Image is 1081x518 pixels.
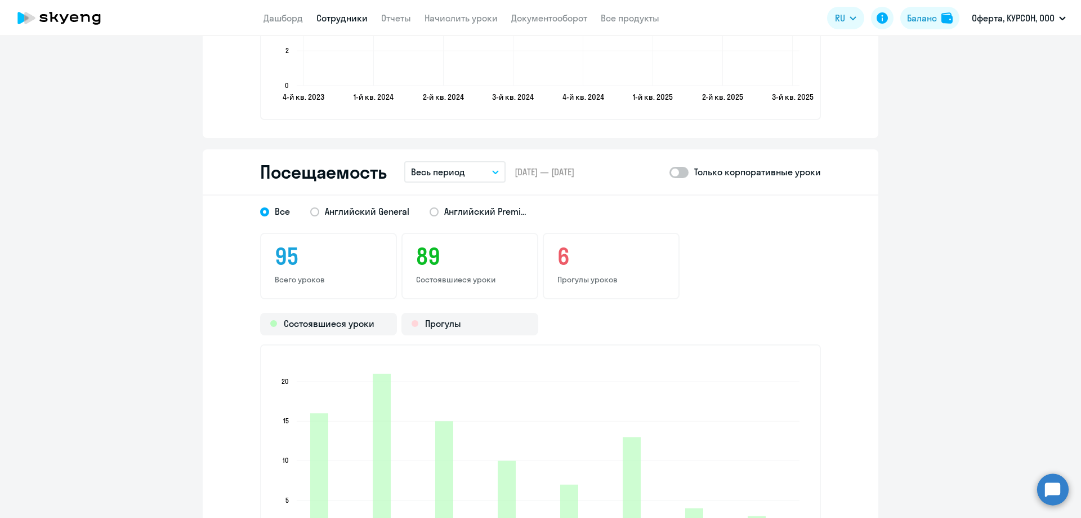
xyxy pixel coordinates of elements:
[557,275,665,285] p: Прогулы уроков
[260,161,386,183] h2: Посещаемость
[285,496,289,504] text: 5
[283,92,324,102] text: 4-й кв. 2023
[283,417,289,425] text: 15
[444,205,529,218] span: Английский Premium
[285,81,289,90] text: 0
[827,7,864,29] button: RU
[263,12,303,24] a: Дашборд
[557,243,665,270] h3: 6
[515,166,574,178] span: [DATE] — [DATE]
[423,92,464,102] text: 2-й кв. 2024
[275,243,382,270] h3: 95
[381,12,411,24] a: Отчеты
[401,313,538,335] div: Прогулы
[633,92,673,102] text: 1-й кв. 2025
[283,456,289,464] text: 10
[694,165,821,179] p: Только корпоративные уроки
[282,377,289,386] text: 20
[316,12,368,24] a: Сотрудники
[404,161,506,183] button: Весь период
[562,92,604,102] text: 4-й кв. 2024
[772,92,814,102] text: 3-й кв. 2025
[900,7,959,29] button: Балансbalance
[601,12,659,24] a: Все продукты
[325,205,409,218] span: Английский General
[416,243,524,270] h3: 89
[511,12,587,24] a: Документооборот
[966,5,1071,32] button: Оферта, КУРСОН, ООО
[941,12,953,24] img: balance
[835,11,845,25] span: RU
[492,92,534,102] text: 3-й кв. 2024
[275,275,382,285] p: Всего уроков
[285,46,289,55] text: 2
[702,92,743,102] text: 2-й кв. 2025
[411,165,465,179] p: Весь период
[907,11,937,25] div: Баланс
[972,11,1055,25] p: Оферта, КУРСОН, ООО
[260,313,397,335] div: Состоявшиеся уроки
[269,205,290,218] span: Все
[354,92,394,102] text: 1-й кв. 2024
[425,12,498,24] a: Начислить уроки
[416,275,524,285] p: Состоявшиеся уроки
